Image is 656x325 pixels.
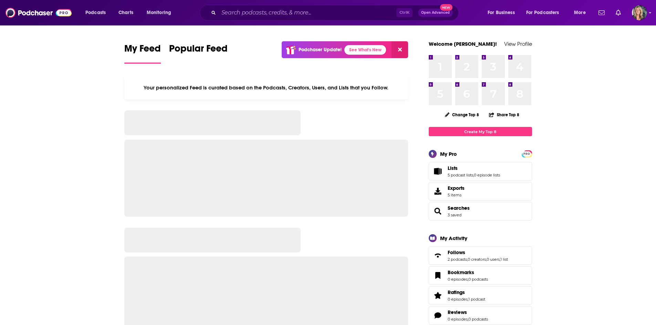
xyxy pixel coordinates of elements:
[504,41,532,47] a: View Profile
[632,5,647,20] button: Show profile menu
[429,246,532,265] span: Follows
[6,6,72,19] img: Podchaser - Follow, Share and Rate Podcasts
[124,43,161,64] a: My Feed
[431,166,445,176] a: Lists
[523,151,531,156] a: PRO
[448,309,488,315] a: Reviews
[142,7,180,18] button: open menu
[429,286,532,305] span: Ratings
[147,8,171,18] span: Monitoring
[429,162,532,181] span: Lists
[448,213,461,217] a: 3 saved
[632,5,647,20] img: User Profile
[448,185,465,191] span: Exports
[169,43,228,64] a: Popular Feed
[523,151,531,156] span: PRO
[429,41,497,47] a: Welcome [PERSON_NAME]!
[429,202,532,220] span: Searches
[448,289,485,295] a: Ratings
[468,317,488,322] a: 0 podcasts
[429,127,532,136] a: Create My Top 8
[574,8,586,18] span: More
[596,7,607,19] a: Show notifications dropdown
[421,11,450,14] span: Open Advanced
[118,8,133,18] span: Charts
[448,317,468,322] a: 0 episodes
[448,297,468,302] a: 0 episodes
[468,257,486,262] a: 0 creators
[169,43,228,58] span: Popular Feed
[114,7,137,18] a: Charts
[440,235,467,241] div: My Activity
[569,7,594,18] button: open menu
[448,249,508,256] a: Follows
[431,311,445,320] a: Reviews
[124,76,408,99] div: Your personalized Feed is curated based on the Podcasts, Creators, Users, and Lists that you Follow.
[124,43,161,58] span: My Feed
[489,108,520,121] button: Share Top 8
[500,257,508,262] a: 1 list
[487,257,500,262] a: 0 users
[522,7,569,18] button: open menu
[468,277,488,282] a: 0 podcasts
[613,7,624,19] a: Show notifications dropdown
[448,309,467,315] span: Reviews
[81,7,115,18] button: open menu
[431,291,445,300] a: Ratings
[448,289,465,295] span: Ratings
[632,5,647,20] span: Logged in as lisa.beech
[429,266,532,285] span: Bookmarks
[448,249,465,256] span: Follows
[448,257,467,262] a: 2 podcasts
[431,186,445,196] span: Exports
[448,193,465,197] span: 5 items
[441,110,483,119] button: Change Top 8
[474,173,500,177] a: 0 episode lists
[448,277,468,282] a: 0 episodes
[467,257,468,262] span: ,
[429,182,532,201] a: Exports
[486,257,487,262] span: ,
[85,8,106,18] span: Podcasts
[431,206,445,216] a: Searches
[483,7,523,18] button: open menu
[448,205,470,211] a: Searches
[431,271,445,280] a: Bookmarks
[206,5,465,21] div: Search podcasts, credits, & more...
[219,7,396,18] input: Search podcasts, credits, & more...
[440,151,457,157] div: My Pro
[468,297,485,302] a: 1 podcast
[448,165,458,171] span: Lists
[344,45,386,55] a: See What's New
[448,269,488,275] a: Bookmarks
[440,4,452,11] span: New
[526,8,559,18] span: For Podcasters
[448,165,500,171] a: Lists
[431,251,445,260] a: Follows
[448,173,473,177] a: 5 podcast lists
[418,9,453,17] button: Open AdvancedNew
[448,269,474,275] span: Bookmarks
[473,173,474,177] span: ,
[299,47,342,53] p: Podchaser Update!
[488,8,515,18] span: For Business
[396,8,413,17] span: Ctrl K
[429,306,532,325] span: Reviews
